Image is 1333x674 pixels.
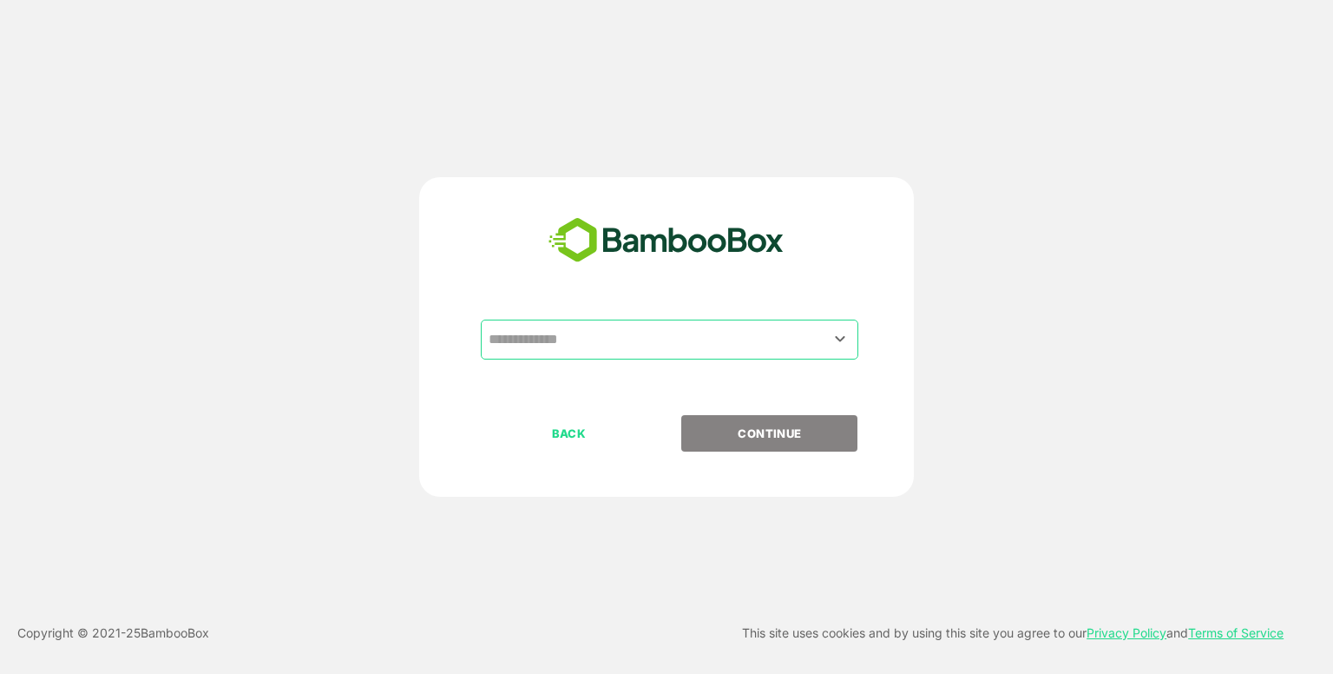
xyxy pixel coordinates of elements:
[683,424,857,443] p: CONTINUE
[539,212,793,269] img: bamboobox
[829,327,852,351] button: Open
[481,415,657,452] button: BACK
[483,424,656,443] p: BACK
[17,623,209,644] p: Copyright © 2021- 25 BambooBox
[742,623,1284,644] p: This site uses cookies and by using this site you agree to our and
[1188,625,1284,640] a: Terms of Service
[681,415,857,452] button: CONTINUE
[1087,625,1166,640] a: Privacy Policy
